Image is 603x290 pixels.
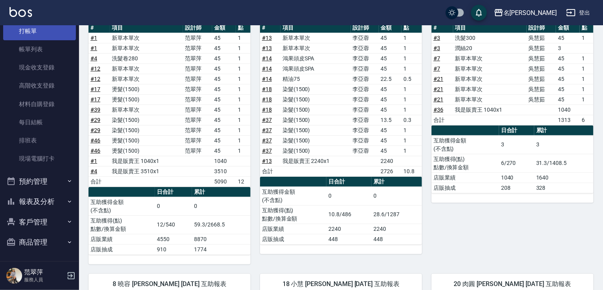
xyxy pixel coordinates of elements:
td: 李亞蓉 [351,105,379,115]
td: 1 [580,84,594,94]
table: a dense table [89,187,251,255]
td: 范翠萍 [183,115,212,125]
td: 店販抽成 [89,244,155,254]
a: #13 [262,35,272,41]
td: 1040 [499,172,534,183]
td: 合計 [260,166,281,176]
div: 名[PERSON_NAME] [503,8,557,18]
td: 范翠萍 [183,94,212,105]
td: 新草本單次 [453,94,527,105]
td: 吳慧茹 [527,64,556,74]
td: 45 [212,64,236,74]
td: 李亞蓉 [351,43,379,53]
td: 店販業績 [260,224,326,234]
a: #37 [262,117,272,123]
h5: 范翠萍 [24,268,64,276]
a: #1 [90,158,97,164]
td: 1640 [534,172,594,183]
td: 燙髮(1500) [110,84,183,94]
td: 0.5 [401,74,422,84]
td: 1 [580,74,594,84]
td: 范翠萍 [183,43,212,53]
td: 0 [371,187,422,205]
a: #14 [262,65,272,72]
span: 20 肉圓 [PERSON_NAME] [DATE] 互助報表 [441,280,584,288]
a: 帳單列表 [3,40,76,58]
td: 染髮(1500) [281,135,351,146]
td: 李亞蓉 [351,94,379,105]
td: 范翠萍 [183,146,212,156]
td: 12 [236,176,251,187]
td: 45 [379,105,401,115]
a: #12 [90,65,100,72]
th: 金額 [556,23,580,33]
a: #29 [90,127,100,133]
td: 李亞蓉 [351,33,379,43]
td: 范翠萍 [183,33,212,43]
th: 累計 [534,125,594,136]
td: 吳慧茹 [527,33,556,43]
td: 45 [212,94,236,105]
a: #17 [90,96,100,103]
td: 新草本單次 [110,74,183,84]
td: 0 [326,187,371,205]
td: 互助獲得(點) 點數/換算金額 [432,154,499,172]
td: 1 [580,64,594,74]
a: #46 [90,137,100,144]
td: 范翠萍 [183,74,212,84]
td: 45 [379,33,401,43]
a: #21 [433,86,443,92]
td: 1313 [556,115,580,125]
table: a dense table [432,23,594,125]
td: 45 [556,53,580,64]
th: 日合計 [155,187,192,197]
td: 1040 [556,105,580,115]
button: 客戶管理 [3,212,76,232]
td: 新草本單次 [110,105,183,115]
th: 點 [236,23,251,33]
button: 商品管理 [3,232,76,253]
th: # [260,23,281,33]
th: 點 [401,23,422,33]
td: 染髮(1500) [281,105,351,115]
td: 1 [401,105,422,115]
a: #21 [433,96,443,103]
button: 報表及分析 [3,191,76,212]
td: 李亞蓉 [351,53,379,64]
td: 1 [236,146,251,156]
td: 1 [236,33,251,43]
td: 鴻果頭皮SPA [281,64,351,74]
td: 染髮(1500) [110,125,183,135]
td: 8870 [192,234,251,244]
a: #13 [262,158,272,164]
td: 1 [401,64,422,74]
td: 0 [155,197,192,215]
td: 45 [212,84,236,94]
a: 現金收支登錄 [3,58,76,77]
td: 范翠萍 [183,53,212,64]
a: #3 [433,35,440,41]
td: 我是販賣王 1040x1 [110,156,183,166]
th: 設計師 [183,23,212,33]
td: 10.8/486 [326,205,371,224]
img: Logo [9,7,32,17]
button: 登出 [563,6,594,20]
button: 名[PERSON_NAME] [491,5,560,21]
span: 8 曉容 [PERSON_NAME] [DATE] 互助報表 [98,280,241,288]
td: 1 [236,105,251,115]
td: 2240 [326,224,371,234]
td: 店販業績 [89,234,155,244]
td: 45 [379,146,401,156]
td: 精油75 [281,74,351,84]
td: 1 [236,135,251,146]
td: 45 [212,115,236,125]
td: 范翠萍 [183,135,212,146]
td: 3 [534,135,594,154]
td: 328 [534,183,594,193]
td: 鴻果頭皮SPA [281,53,351,64]
img: Person [6,268,22,284]
td: 10.8 [401,166,422,176]
td: 1 [580,94,594,105]
td: 3 [556,43,580,53]
td: 448 [371,234,422,244]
